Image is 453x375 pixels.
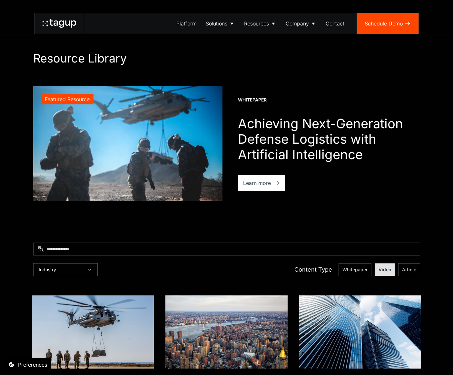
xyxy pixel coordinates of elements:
div: Content Type [294,265,332,274]
img: Tagup and Neeve partner to accelerate smart building transformation [299,295,421,369]
a: Featured Resource [33,86,223,201]
div: Company [286,20,309,27]
div: Learn more [243,179,271,187]
h1: Resource Library [33,52,420,66]
a: Contact [321,13,349,34]
span: Video [379,266,391,273]
a: Learn more [238,175,285,191]
span: Whitepaper [342,266,368,273]
div: Schedule Demo [365,20,403,27]
h1: Achieving Next-Generation Defense Logistics with Artificial Intelligence [238,116,420,162]
a: Resources [240,13,281,34]
div: Solutions [206,20,227,27]
div: Contact [326,20,344,27]
a: Company [281,13,321,34]
form: Resources [33,243,420,276]
div: Platform [176,20,197,27]
div: Industry [39,267,56,273]
div: Preferences [18,361,47,369]
div: Resources [244,20,269,27]
div: Featured Resource [45,95,90,103]
a: Platform [172,13,201,34]
a: Solutions [201,13,240,34]
span: Article [402,266,416,273]
div: Industry [33,263,98,276]
div: Whitepaper [238,97,267,103]
a: Schedule Demo [357,13,419,34]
